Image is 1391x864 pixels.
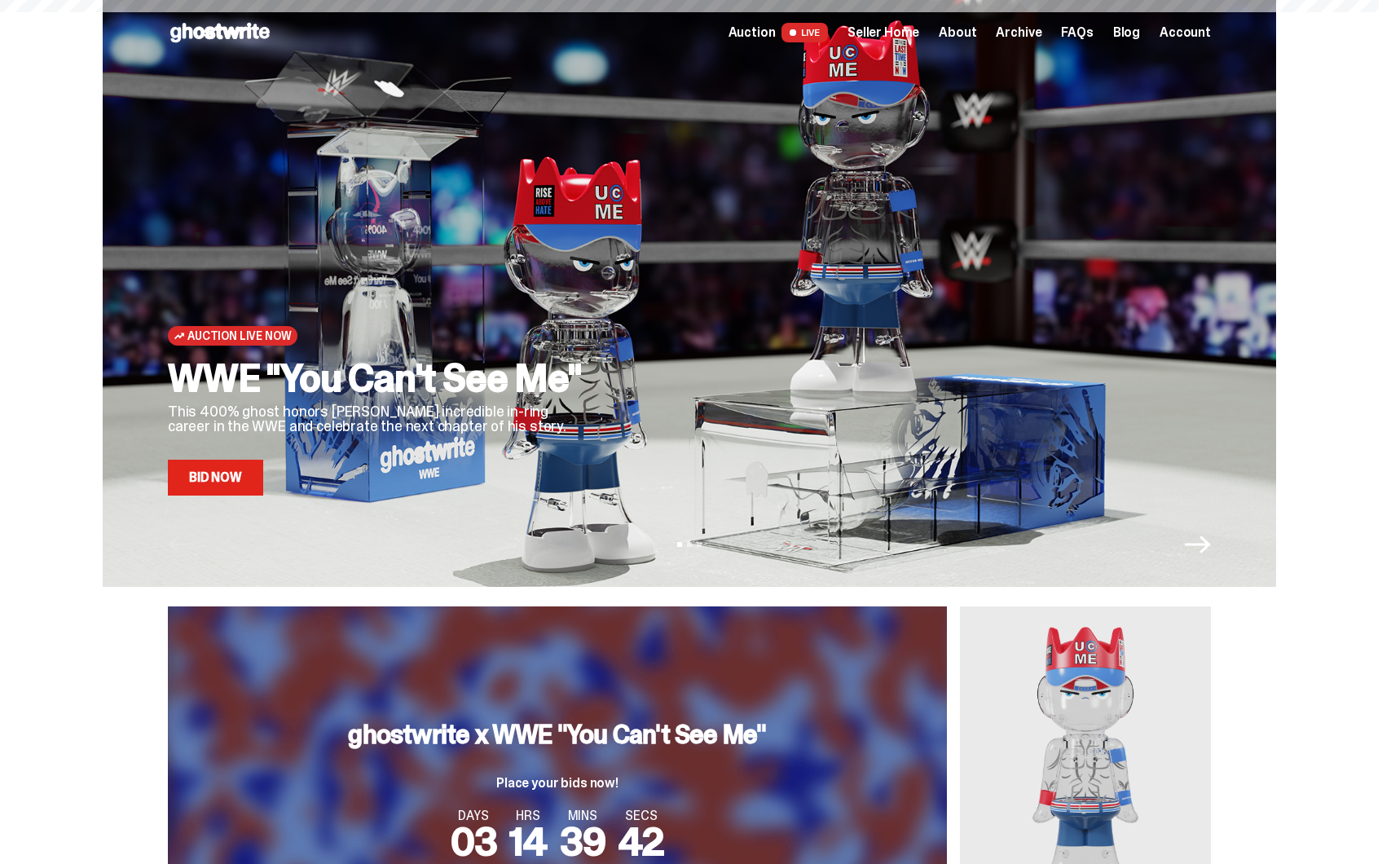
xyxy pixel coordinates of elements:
[996,26,1041,39] a: Archive
[560,809,605,822] span: MINS
[348,777,766,790] p: Place your bids now!
[729,26,776,39] span: Auction
[187,329,291,342] span: Auction Live Now
[729,23,828,42] a: Auction LIVE
[168,404,592,434] p: This 400% ghost honors [PERSON_NAME] incredible in-ring career in the WWE and celebrate the next ...
[168,359,592,398] h2: WWE "You Can't See Me"
[509,809,547,822] span: HRS
[1185,531,1211,558] button: Next
[348,721,766,747] h3: ghostwrite x WWE "You Can't See Me"
[939,26,976,39] a: About
[781,23,828,42] span: LIVE
[1160,26,1211,39] a: Account
[687,542,692,547] button: View slide 2
[847,26,919,39] a: Seller Home
[677,542,682,547] button: View slide 1
[697,542,702,547] button: View slide 3
[1061,26,1093,39] a: FAQs
[168,460,263,496] a: Bid Now
[451,809,497,822] span: DAYS
[1113,26,1140,39] a: Blog
[618,809,665,822] span: SECS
